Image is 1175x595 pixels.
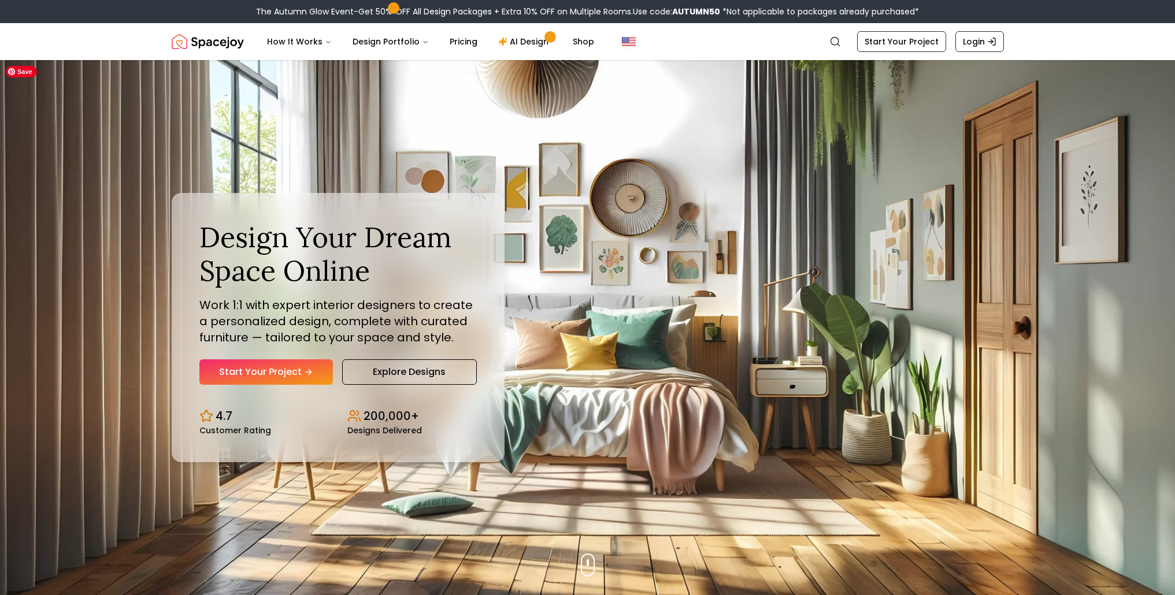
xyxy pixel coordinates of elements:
[258,30,603,53] nav: Main
[199,359,333,385] a: Start Your Project
[216,408,232,424] p: 4.7
[622,35,636,49] img: United States
[489,30,561,53] a: AI Design
[857,31,946,52] a: Start Your Project
[172,23,1004,60] nav: Global
[955,31,1004,52] a: Login
[347,426,422,434] small: Designs Delivered
[199,221,477,287] h1: Design Your Dream Space Online
[172,30,244,53] a: Spacejoy
[720,6,919,17] span: *Not applicable to packages already purchased*
[256,6,919,17] div: The Autumn Glow Event-Get 50% OFF All Design Packages + Extra 10% OFF on Multiple Rooms.
[199,297,477,345] p: Work 1:1 with expert interior designers to create a personalized design, complete with curated fu...
[343,30,438,53] button: Design Portfolio
[199,426,271,434] small: Customer Rating
[672,6,720,17] b: AUTUMN50
[564,30,603,53] a: Shop
[633,6,720,17] span: Use code:
[364,408,419,424] p: 200,000+
[258,30,341,53] button: How It Works
[342,359,477,385] a: Explore Designs
[6,66,37,77] span: Save
[172,30,244,53] img: Spacejoy Logo
[199,399,477,434] div: Design stats
[440,30,487,53] a: Pricing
